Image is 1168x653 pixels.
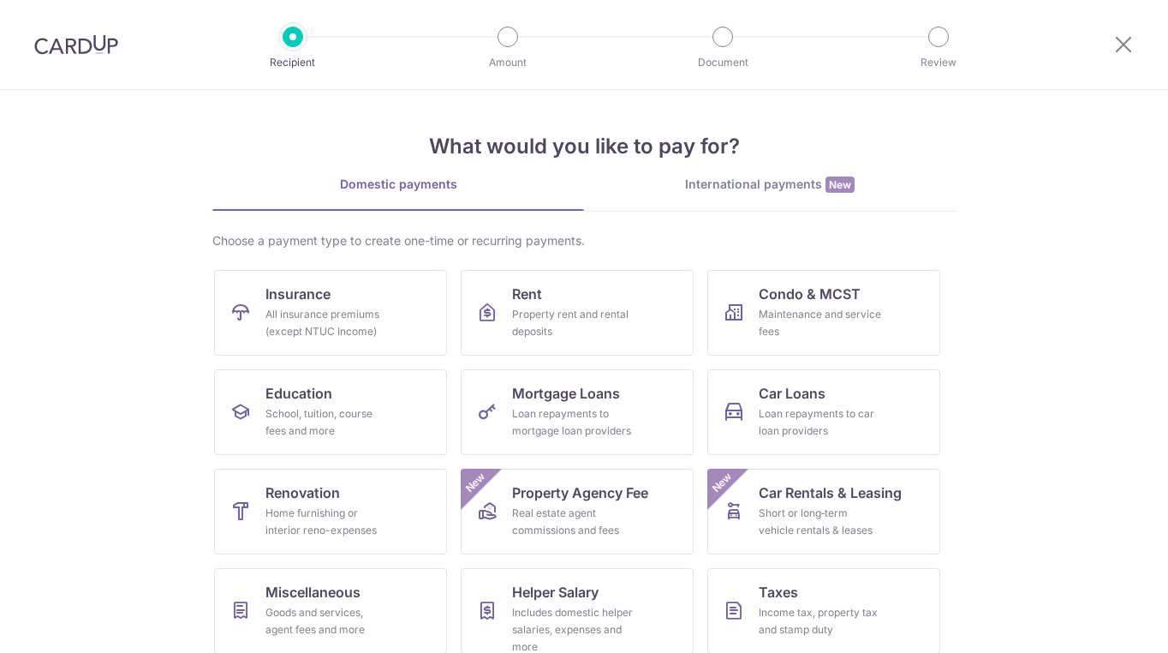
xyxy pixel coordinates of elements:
[584,176,956,194] div: International payments
[265,582,361,602] span: Miscellaneous
[444,54,571,71] p: Amount
[759,383,825,404] span: Car Loans
[512,383,620,404] span: Mortgage Loans
[512,582,599,602] span: Helper Salary
[462,469,490,497] span: New
[212,232,956,249] div: Choose a payment type to create one-time or recurring payments.
[759,405,882,440] div: Loan repayments to car loan providers
[759,284,861,304] span: Condo & MCST
[212,131,956,162] h4: What would you like to pay for?
[214,270,447,356] a: InsuranceAll insurance premiums (except NTUC Income)
[512,405,635,440] div: Loan repayments to mortgage loan providers
[708,469,736,497] span: New
[512,306,635,340] div: Property rent and rental deposits
[265,405,389,440] div: School, tuition, course fees and more
[707,369,940,455] a: Car LoansLoan repayments to car loan providers
[214,469,447,554] a: RenovationHome furnishing or interior reno-expenses
[265,482,340,503] span: Renovation
[34,34,118,55] img: CardUp
[212,176,584,193] div: Domestic payments
[707,270,940,356] a: Condo & MCSTMaintenance and service fees
[759,604,882,638] div: Income tax, property tax and stamp duty
[512,482,648,503] span: Property Agency Fee
[875,54,1002,71] p: Review
[265,505,389,539] div: Home furnishing or interior reno-expenses
[759,482,902,503] span: Car Rentals & Leasing
[461,369,694,455] a: Mortgage LoansLoan repayments to mortgage loan providers
[265,604,389,638] div: Goods and services, agent fees and more
[659,54,786,71] p: Document
[265,306,389,340] div: All insurance premiums (except NTUC Income)
[461,469,694,554] a: Property Agency FeeReal estate agent commissions and feesNew
[214,369,447,455] a: EducationSchool, tuition, course fees and more
[265,383,332,404] span: Education
[707,469,940,554] a: Car Rentals & LeasingShort or long‑term vehicle rentals & leasesNew
[759,582,798,602] span: Taxes
[512,505,635,539] div: Real estate agent commissions and fees
[461,270,694,356] a: RentProperty rent and rental deposits
[825,177,855,193] span: New
[265,284,331,304] span: Insurance
[512,284,542,304] span: Rent
[759,505,882,539] div: Short or long‑term vehicle rentals & leases
[759,306,882,340] div: Maintenance and service fees
[229,54,356,71] p: Recipient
